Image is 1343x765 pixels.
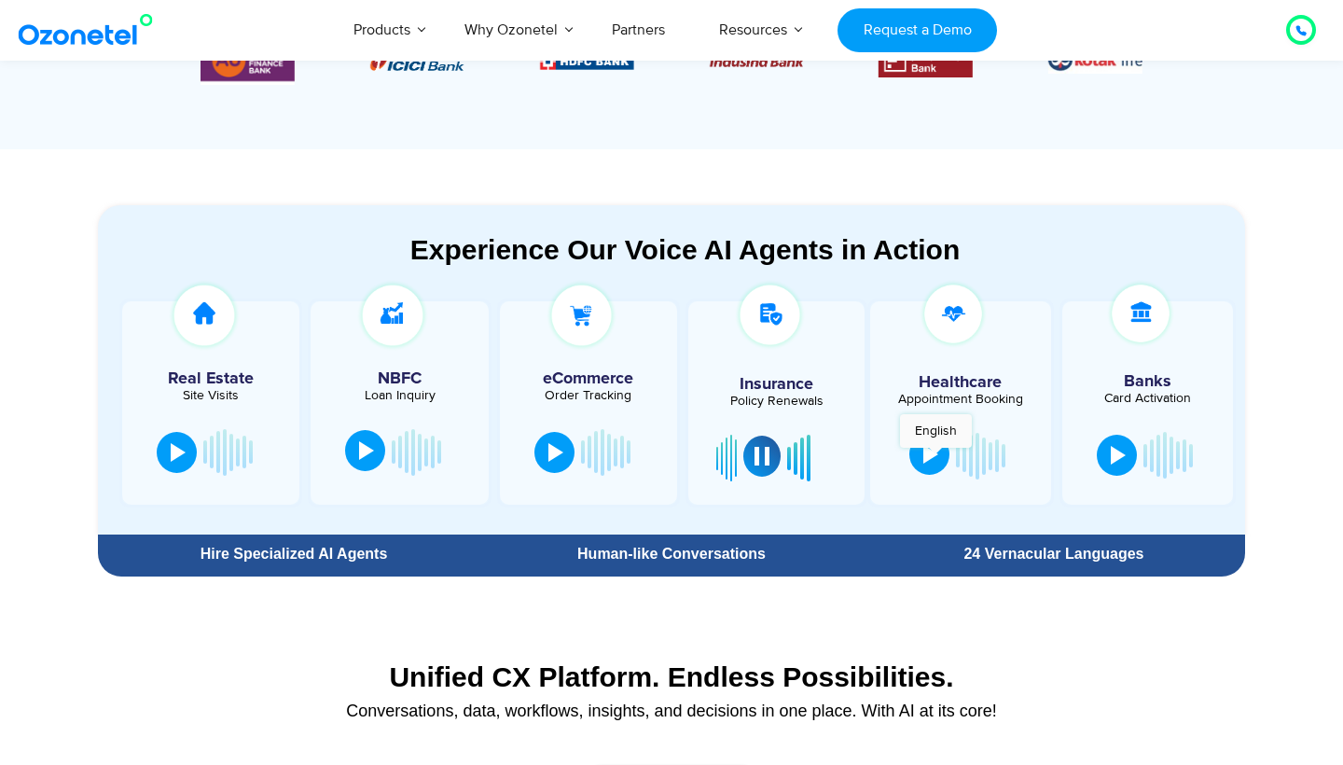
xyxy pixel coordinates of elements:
div: Order Tracking [509,389,668,402]
h5: Healthcare [884,374,1036,391]
a: Request a Demo [838,8,997,52]
div: Hire Specialized AI Agents [107,547,480,562]
div: Policy Renewals [698,395,855,408]
h5: Real Estate [132,370,290,387]
img: Picture12.png [879,44,973,77]
div: Human-like Conversations [490,547,853,562]
img: Picture10.png [709,56,803,67]
h5: Insurance [698,376,855,393]
img: Picture8.png [370,52,464,71]
div: Unified CX Platform. Endless Possibilities. [107,661,1236,693]
div: Experience Our Voice AI Agents in Action [117,233,1253,266]
div: Conversations, data, workflows, insights, and decisions in one place. With AI at its core! [107,702,1236,719]
div: 4 / 6 [879,44,973,77]
div: 24 Vernacular Languages [872,547,1236,562]
div: Card Activation [1072,392,1224,405]
h5: Banks [1072,373,1224,390]
div: 3 / 6 [709,49,803,72]
div: Loan Inquiry [320,389,478,402]
img: Picture9.png [540,53,634,69]
div: 2 / 6 [540,49,634,72]
div: 1 / 6 [370,49,464,72]
h5: eCommerce [509,370,668,387]
h5: NBFC [320,370,478,387]
div: Appointment Booking [884,393,1036,406]
div: Site Visits [132,389,290,402]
